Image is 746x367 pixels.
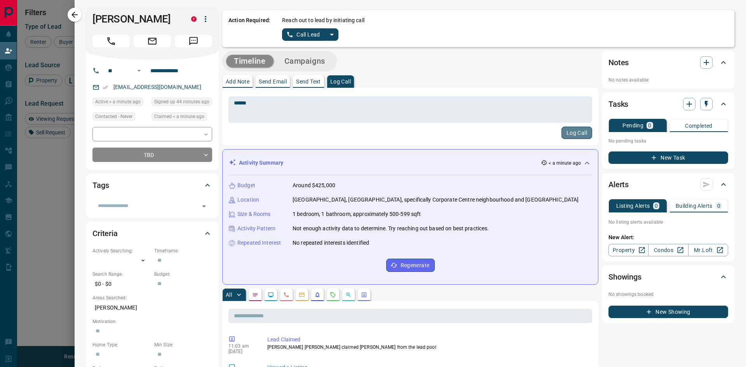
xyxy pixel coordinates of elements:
[608,271,641,283] h2: Showings
[228,343,256,349] p: 11:03 am
[277,55,333,68] button: Campaigns
[608,53,728,72] div: Notes
[608,95,728,113] div: Tasks
[608,244,648,256] a: Property
[282,16,364,24] p: Reach out to lead by initiating call
[154,113,204,120] span: Claimed < a minute ago
[688,244,728,256] a: Mr.Loft
[296,79,321,84] p: Send Text
[134,35,171,47] span: Email
[191,16,197,22] div: property.ca
[229,156,592,170] div: Activity Summary< a minute ago
[92,227,118,240] h2: Criteria
[228,16,270,41] p: Action Required:
[226,55,274,68] button: Timeline
[237,196,259,204] p: Location
[655,203,658,209] p: 0
[92,179,109,191] h2: Tags
[152,97,212,108] div: Fri Sep 12 2025
[685,123,713,129] p: Completed
[293,181,335,190] p: Around $425,000
[608,77,728,83] p: No notes available
[92,35,130,47] span: Call
[92,247,150,254] p: Actively Searching:
[252,292,258,298] svg: Notes
[549,160,581,167] p: < a minute ago
[113,84,201,90] a: [EMAIL_ADDRESS][DOMAIN_NAME]
[237,181,255,190] p: Budget
[616,203,650,209] p: Listing Alerts
[282,28,338,41] div: split button
[95,98,141,106] span: Active < a minute ago
[293,196,579,204] p: [GEOGRAPHIC_DATA], [GEOGRAPHIC_DATA], specifically Corporate Centre neighbourhood and [GEOGRAPHIC...
[386,259,435,272] button: Regenerate
[92,278,150,290] p: $0 - $0
[267,344,589,351] p: [PERSON_NAME] [PERSON_NAME] claimed [PERSON_NAME] from the lead pool
[608,219,728,226] p: No listing alerts available
[268,292,274,298] svg: Lead Browsing Activity
[314,292,321,298] svg: Listing Alerts
[330,292,336,298] svg: Requests
[717,203,720,209] p: 0
[299,292,305,298] svg: Emails
[199,201,209,212] button: Open
[608,291,728,298] p: No showings booked
[608,135,728,147] p: No pending tasks
[92,224,212,243] div: Criteria
[648,123,651,128] p: 0
[237,224,275,233] p: Activity Pattern
[608,56,629,69] h2: Notes
[293,224,489,233] p: Not enough activity data to determine. Try reaching out based on best practices.
[92,176,212,195] div: Tags
[259,79,287,84] p: Send Email
[92,13,180,25] h1: [PERSON_NAME]
[361,292,367,298] svg: Agent Actions
[175,35,212,47] span: Message
[226,292,232,297] p: All
[345,292,352,298] svg: Opportunities
[622,123,643,128] p: Pending
[92,294,212,301] p: Areas Searched:
[92,301,212,314] p: [PERSON_NAME]
[92,318,212,325] p: Motivation:
[95,113,132,120] span: Contacted - Never
[608,178,629,191] h2: Alerts
[608,268,728,286] div: Showings
[293,210,421,218] p: 1 bedroom, 1 bathroom, approximately 500-599 sqft
[608,98,628,110] h2: Tasks
[239,159,283,167] p: Activity Summary
[608,233,728,242] p: New Alert:
[237,239,281,247] p: Repeated Interest
[283,292,289,298] svg: Calls
[154,98,209,106] span: Signed up 44 minutes ago
[608,151,728,164] button: New Task
[92,271,150,278] p: Search Range:
[154,247,212,254] p: Timeframe:
[608,306,728,318] button: New Showing
[134,66,144,75] button: Open
[330,79,351,84] p: Log Call
[152,112,212,123] div: Fri Sep 12 2025
[237,210,271,218] p: Size & Rooms
[293,239,369,247] p: No repeated interests identified
[154,341,212,348] p: Min Size:
[228,349,256,354] p: [DATE]
[154,271,212,278] p: Budget:
[103,85,108,90] svg: Email Verified
[267,336,589,344] p: Lead Claimed
[92,97,148,108] div: Fri Sep 12 2025
[226,79,249,84] p: Add Note
[676,203,713,209] p: Building Alerts
[561,127,592,139] button: Log Call
[282,28,325,41] button: Call Lead
[92,341,150,348] p: Home Type:
[92,148,212,162] div: TBD
[648,244,688,256] a: Condos
[608,175,728,194] div: Alerts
